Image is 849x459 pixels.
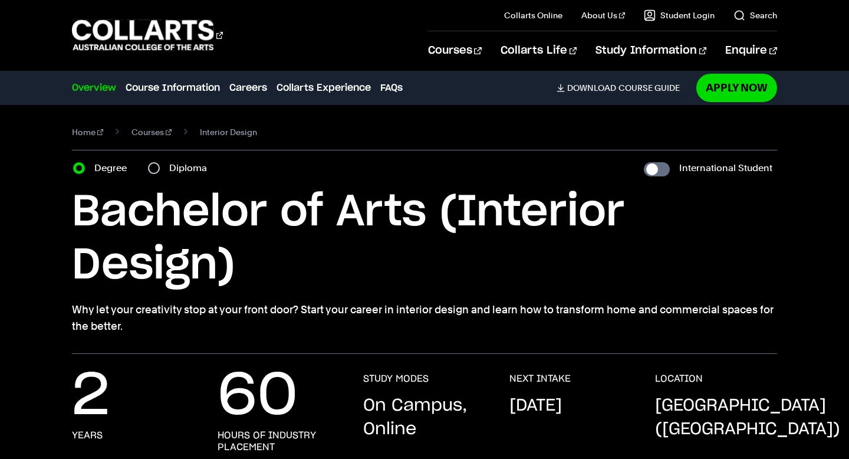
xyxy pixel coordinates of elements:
[733,9,777,21] a: Search
[363,394,485,441] p: On Campus, Online
[363,373,429,385] h3: STUDY MODES
[696,74,777,101] a: Apply Now
[380,81,403,95] a: FAQs
[509,394,562,418] p: [DATE]
[428,31,482,70] a: Courses
[126,81,220,95] a: Course Information
[169,160,214,176] label: Diploma
[509,373,571,385] h3: NEXT INTAKE
[200,124,257,140] span: Interior Design
[218,373,298,420] p: 60
[504,9,562,21] a: Collarts Online
[72,373,110,420] p: 2
[557,83,689,93] a: DownloadCourse Guide
[94,160,134,176] label: Degree
[679,160,772,176] label: International Student
[655,373,703,385] h3: LOCATION
[655,394,840,441] p: [GEOGRAPHIC_DATA] ([GEOGRAPHIC_DATA])
[72,81,116,95] a: Overview
[277,81,371,95] a: Collarts Experience
[595,31,706,70] a: Study Information
[644,9,715,21] a: Student Login
[72,18,223,52] div: Go to homepage
[229,81,267,95] a: Careers
[218,430,340,453] h3: hours of industry placement
[72,430,103,441] h3: years
[72,186,776,292] h1: Bachelor of Arts (Interior Design)
[131,124,172,140] a: Courses
[501,31,577,70] a: Collarts Life
[72,301,776,335] p: Why let your creativity stop at your front door? Start your career in interior design and learn h...
[581,9,625,21] a: About Us
[567,83,616,93] span: Download
[725,31,776,70] a: Enquire
[72,124,103,140] a: Home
